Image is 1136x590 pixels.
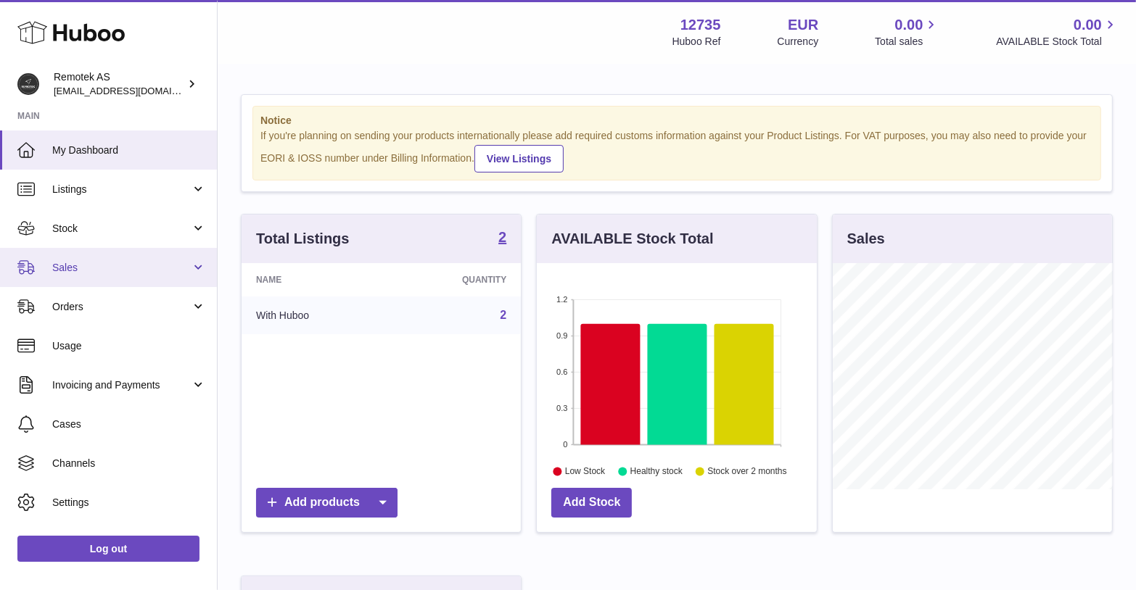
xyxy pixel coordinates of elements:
td: With Huboo [242,296,389,334]
strong: 2 [498,230,506,244]
h3: Total Listings [256,229,350,249]
a: Add Stock [551,488,632,518]
div: If you're planning on sending your products internationally please add required customs informati... [260,129,1093,173]
div: Remotek AS [54,70,184,98]
strong: 12735 [680,15,721,35]
span: Settings [52,496,206,510]
span: 0.00 [1074,15,1102,35]
text: 1.2 [557,295,568,304]
div: Huboo Ref [672,35,721,49]
text: Stock over 2 months [708,466,787,476]
a: 0.00 AVAILABLE Stock Total [996,15,1119,49]
span: Invoicing and Payments [52,378,191,392]
img: dag@remotek.no [17,73,39,95]
span: Usage [52,339,206,353]
th: Name [242,263,389,296]
a: 2 [500,309,506,321]
th: Quantity [389,263,521,296]
text: 0.3 [557,404,568,412]
span: Channels [52,457,206,470]
div: Currency [778,35,819,49]
span: 0.00 [895,15,923,35]
h3: Sales [847,229,885,249]
text: 0 [564,440,568,449]
a: 0.00 Total sales [875,15,939,49]
a: View Listings [474,145,564,173]
span: Cases [52,417,206,431]
strong: Notice [260,114,1093,128]
span: My Dashboard [52,144,206,157]
span: Stock [52,222,191,236]
span: Sales [52,261,191,275]
span: Listings [52,183,191,196]
text: Healthy stock [630,466,683,476]
text: Low Stock [565,466,606,476]
a: Add products [256,488,398,518]
strong: EUR [788,15,818,35]
span: Total sales [875,35,939,49]
span: AVAILABLE Stock Total [996,35,1119,49]
h3: AVAILABLE Stock Total [551,229,713,249]
text: 0.6 [557,367,568,376]
a: 2 [498,230,506,247]
a: Log out [17,536,199,562]
span: [EMAIL_ADDRESS][DOMAIN_NAME] [54,85,213,96]
text: 0.9 [557,331,568,340]
span: Orders [52,300,191,314]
